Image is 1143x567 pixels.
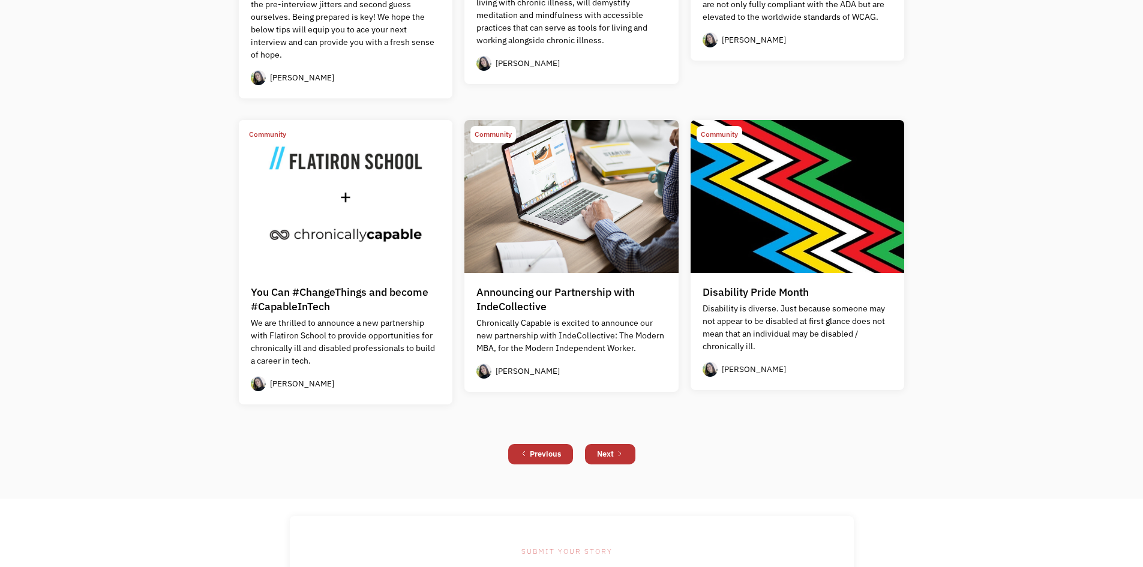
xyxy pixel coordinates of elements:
[585,444,635,464] a: Next Page
[722,34,786,46] div: [PERSON_NAME]
[251,285,441,314] div: You Can #ChangeThings and become #CapableInTech
[249,127,286,142] div: Community
[270,378,334,389] div: [PERSON_NAME]
[239,120,453,404] a: CommunityYou Can #ChangeThings and become #CapableInTechWe are thrilled to announce a new partner...
[290,544,854,559] div: SUBMIT YOUR STORY
[691,120,905,390] a: CommunityDisability Pride MonthDisability is diverse. Just because someone may not appear to be d...
[251,317,441,367] p: We are thrilled to announce a new partnership with Flatiron School to provide opportunities for c...
[496,58,560,69] div: [PERSON_NAME]
[496,365,560,377] div: [PERSON_NAME]
[476,285,667,314] div: Announcing our Partnership with IndeCollective
[475,127,512,142] div: Community
[703,285,809,299] div: Disability Pride Month
[464,120,679,392] a: CommunityAnnouncing our Partnership with IndeCollectiveChronically Capable is excited to announce...
[530,447,561,461] div: Previous
[701,127,738,142] div: Community
[722,364,786,375] div: [PERSON_NAME]
[703,302,893,353] p: Disability is diverse. Just because someone may not appear to be disabled at first glance does no...
[233,438,911,470] div: List
[476,317,667,355] p: Chronically Capable is excited to announce our new partnership with IndeCollective: The Modern MB...
[508,444,573,464] a: Previous Page
[270,72,334,83] div: [PERSON_NAME]
[597,447,614,461] div: Next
